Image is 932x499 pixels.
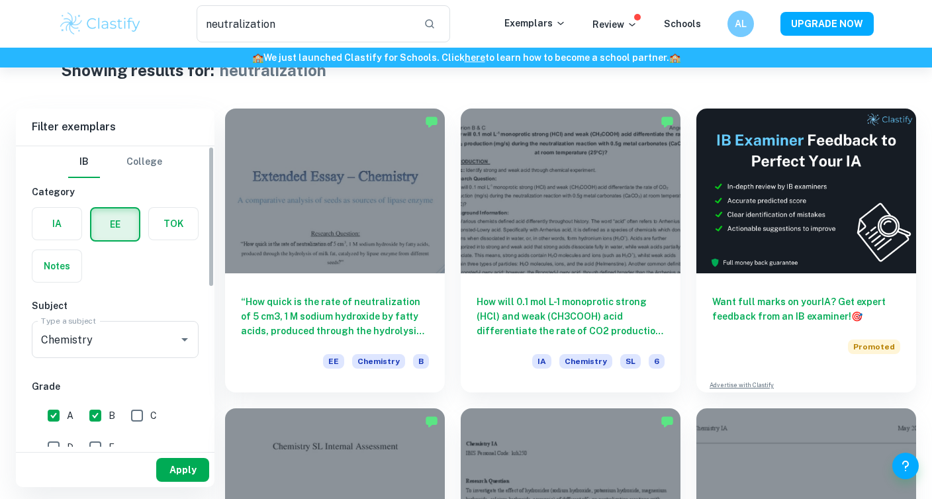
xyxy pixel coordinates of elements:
h6: Category [32,185,199,199]
span: EE [323,354,344,369]
img: Clastify logo [58,11,142,37]
h6: “How quick is the rate of neutralization of 5 cm3, 1 M sodium hydroxide by fatty acids, produced ... [241,295,429,338]
span: 🎯 [851,311,862,322]
h1: neutralization [220,58,326,82]
span: E [109,440,115,455]
a: “How quick is the rate of neutralization of 5 cm3, 1 M sodium hydroxide by fatty acids, produced ... [225,109,445,392]
a: Advertise with Clastify [710,381,774,390]
span: A [67,408,73,423]
span: IA [532,354,551,369]
a: Want full marks on yourIA? Get expert feedback from an IB examiner!PromotedAdvertise with Clastify [696,109,916,392]
button: TOK [149,208,198,240]
h6: AL [733,17,749,31]
label: Type a subject [41,315,96,326]
img: Marked [425,115,438,128]
h6: Subject [32,298,199,313]
div: Filter type choice [68,146,162,178]
img: Thumbnail [696,109,916,273]
h6: How will 0.1 mol L-1 monoprotic strong (HCl) and weak (CH3COOH) acid differentiate the rate of CO... [477,295,665,338]
button: IA [32,208,81,240]
h6: We just launched Clastify for Schools. Click to learn how to become a school partner. [3,50,929,65]
span: 🏫 [669,52,680,63]
a: Schools [664,19,701,29]
button: College [126,146,162,178]
span: C [150,408,157,423]
button: Open [175,330,194,349]
p: Review [592,17,637,32]
img: Marked [661,415,674,428]
span: 🏫 [252,52,263,63]
p: Exemplars [504,16,566,30]
img: Marked [425,415,438,428]
span: D [67,440,73,455]
button: EE [91,208,139,240]
span: Promoted [848,340,900,354]
h1: Showing results for: [61,58,214,82]
span: B [109,408,115,423]
h6: Want full marks on your IA ? Get expert feedback from an IB examiner! [712,295,900,324]
img: Marked [661,115,674,128]
span: Chemistry [352,354,405,369]
a: How will 0.1 mol L-1 monoprotic strong (HCl) and weak (CH3COOH) acid differentiate the rate of CO... [461,109,680,392]
button: Notes [32,250,81,282]
button: Help and Feedback [892,453,919,479]
button: IB [68,146,100,178]
span: B [413,354,429,369]
span: Chemistry [559,354,612,369]
input: Search for any exemplars... [197,5,413,42]
button: UPGRADE NOW [780,12,874,36]
button: Apply [156,458,209,482]
span: 6 [649,354,665,369]
h6: Filter exemplars [16,109,214,146]
span: SL [620,354,641,369]
button: AL [727,11,754,37]
a: here [465,52,485,63]
h6: Grade [32,379,199,394]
